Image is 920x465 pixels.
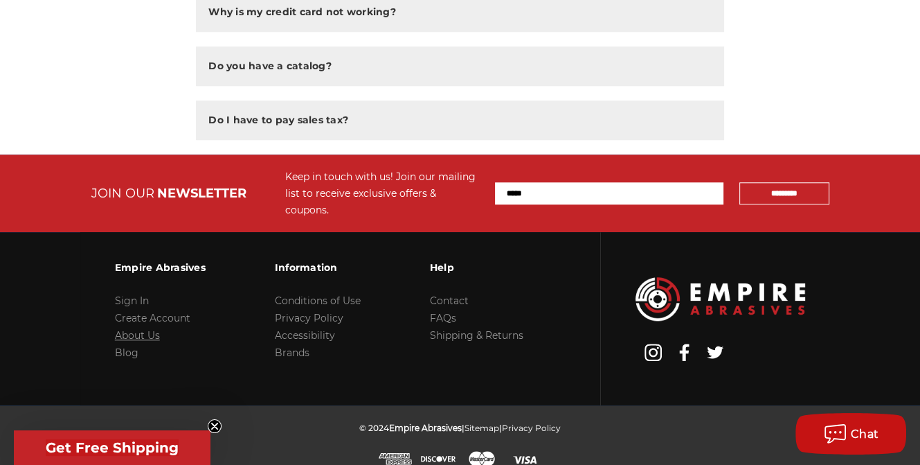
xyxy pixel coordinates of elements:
button: Chat [795,413,906,455]
a: Privacy Policy [275,312,343,324]
span: Get Free Shipping [46,439,179,456]
a: Shipping & Returns [430,329,523,342]
a: Brands [275,346,309,359]
a: Sign In [115,295,149,307]
a: Conditions of Use [275,295,361,307]
button: Close teaser [208,419,222,433]
h2: Do I have to pay sales tax? [208,113,348,128]
h3: Help [430,253,523,282]
span: JOIN OUR [91,186,154,201]
button: Do I have to pay sales tax? [196,100,724,140]
div: Get Free ShippingClose teaser [14,430,210,465]
h2: Why is my credit card not working? [208,5,396,19]
a: FAQs [430,312,456,324]
a: Create Account [115,312,190,324]
a: About Us [115,329,160,342]
button: Do you have a catalog? [196,46,724,86]
h3: Empire Abrasives [115,253,206,282]
h2: Do you have a catalog? [208,59,332,73]
span: NEWSLETTER [157,186,246,201]
a: Blog [115,346,138,359]
img: Empire Abrasives Logo Image [635,277,806,321]
a: Sitemap [464,423,499,433]
a: Privacy Policy [502,423,561,433]
p: © 2024 | | [359,419,561,437]
div: Keep in touch with us! Join our mailing list to receive exclusive offers & coupons. [285,168,481,218]
h3: Information [275,253,361,282]
a: Accessibility [275,329,335,342]
a: Contact [430,295,469,307]
span: Empire Abrasives [389,423,462,433]
span: Chat [851,428,879,441]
